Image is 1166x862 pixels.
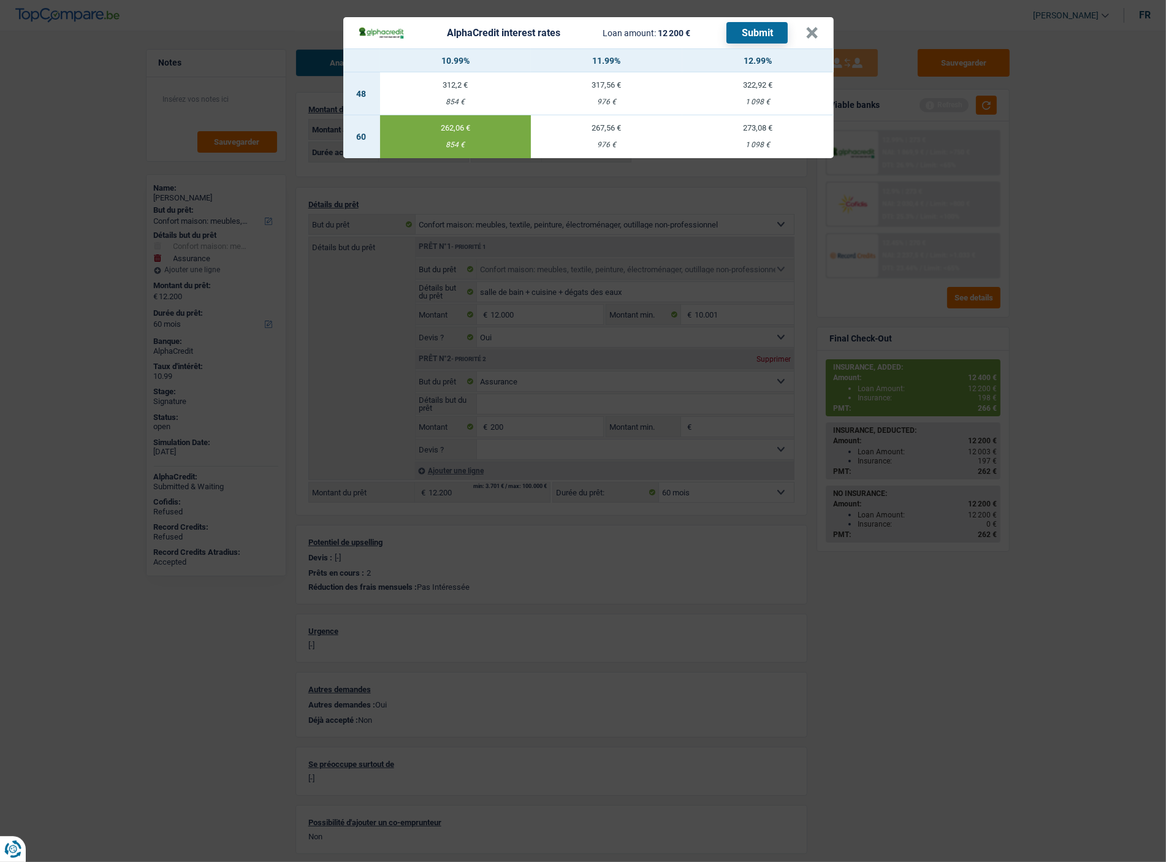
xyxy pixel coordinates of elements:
[531,124,682,132] div: 267,56 €
[682,98,834,106] div: 1 098 €
[531,98,682,106] div: 976 €
[380,98,532,106] div: 854 €
[447,28,560,38] div: AlphaCredit interest rates
[682,141,834,149] div: 1 098 €
[380,124,532,132] div: 262,06 €
[343,72,380,115] td: 48
[380,49,532,72] th: 10.99%
[806,27,819,39] button: ×
[682,124,834,132] div: 273,08 €
[658,28,690,38] span: 12 200 €
[531,49,682,72] th: 11.99%
[531,81,682,89] div: 317,56 €
[682,49,834,72] th: 12.99%
[380,81,532,89] div: 312,2 €
[343,115,380,158] td: 60
[603,28,656,38] span: Loan amount:
[726,22,788,44] button: Submit
[380,141,532,149] div: 854 €
[358,26,405,40] img: AlphaCredit
[682,81,834,89] div: 322,92 €
[531,141,682,149] div: 976 €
